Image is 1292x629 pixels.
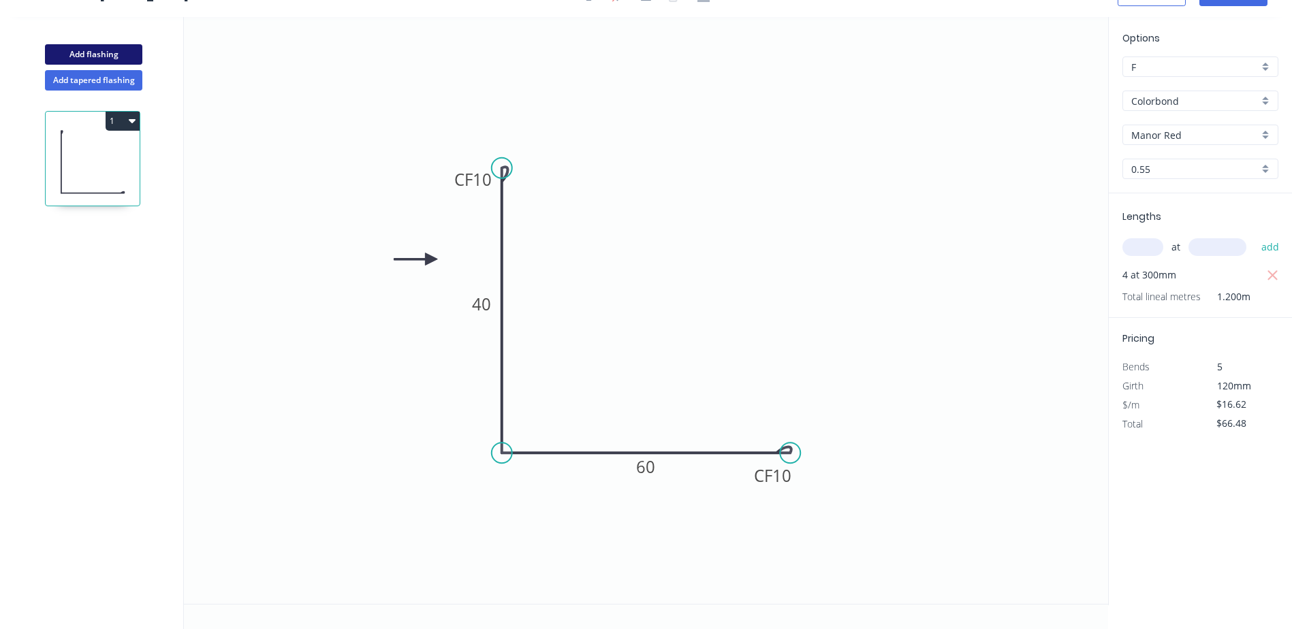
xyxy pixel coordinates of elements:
[1131,94,1259,108] input: Material
[106,112,140,131] button: 1
[1122,265,1176,285] span: 4 at 300mm
[1122,398,1139,411] span: $/m
[472,293,491,315] tspan: 40
[1122,332,1154,345] span: Pricing
[1131,128,1259,142] input: Colour
[754,464,772,487] tspan: CF
[184,17,1108,604] svg: 0
[45,44,142,65] button: Add flashing
[1122,360,1150,373] span: Bends
[637,455,656,478] tspan: 60
[1131,162,1259,176] input: Thickness
[1255,236,1287,259] button: add
[1217,360,1223,373] span: 5
[1122,379,1144,392] span: Girth
[1171,238,1180,257] span: at
[1201,287,1250,306] span: 1.200m
[454,168,473,191] tspan: CF
[1122,417,1143,430] span: Total
[1122,31,1160,45] span: Options
[1122,287,1201,306] span: Total lineal metres
[473,168,492,191] tspan: 10
[772,464,791,487] tspan: 10
[1217,379,1251,392] span: 120mm
[1122,210,1161,223] span: Lengths
[45,70,142,91] button: Add tapered flashing
[1131,60,1259,74] input: Price level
